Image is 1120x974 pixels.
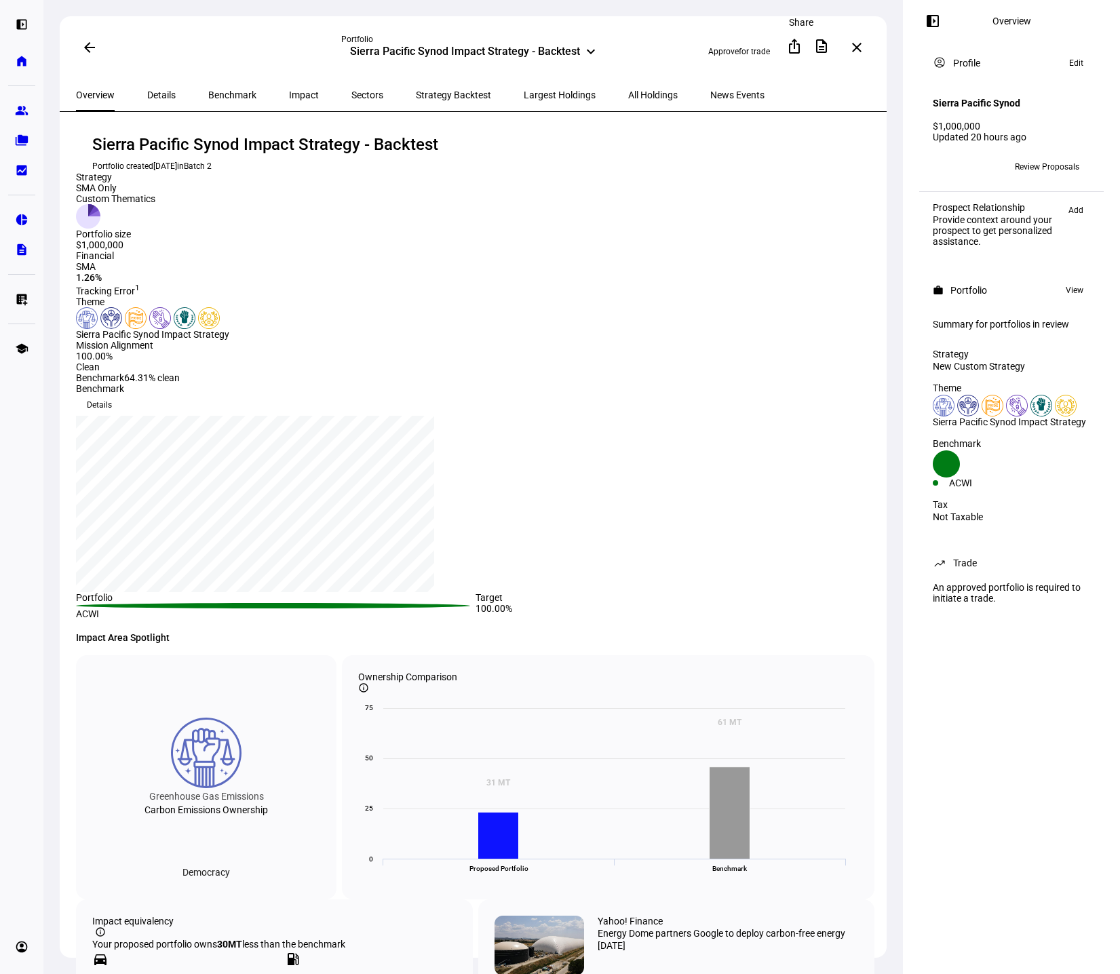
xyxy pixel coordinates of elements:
[416,90,491,100] span: Strategy Backtest
[92,916,457,927] div: Impact equivalency
[242,939,345,950] span: less than the benchmark
[135,283,140,292] sup: 1
[144,804,268,815] div: Carbon Emissions Ownership
[76,351,180,362] div: 100.00%
[76,416,434,592] div: chart, 1 series
[285,951,301,967] mat-icon: local_gas_station
[149,788,264,804] div: Greenhouse Gas Emissions
[957,395,979,416] img: humanRights.colored.svg
[15,104,28,117] eth-mat-symbol: group
[933,55,1090,71] eth-panel-overview-card-header: Profile
[76,307,98,329] img: democracy.colored.svg
[92,161,858,172] div: Portfolio created
[8,157,35,184] a: bid_landscape
[15,54,28,68] eth-mat-symbol: home
[933,555,1090,571] eth-panel-overview-card-header: Trade
[76,286,140,296] span: Tracking Error
[171,718,242,788] img: democracy.colored.svg
[208,90,256,100] span: Benchmark
[933,319,1090,330] div: Summary for portfolios in review
[341,34,606,45] div: Portfolio
[598,916,663,927] div: Yahoo! Finance
[15,134,28,147] eth-mat-symbol: folder_copy
[1062,55,1090,71] button: Edit
[76,261,471,272] div: SMA
[598,927,859,940] div: Energy Dome partners Google to deploy carbon-free energy
[8,236,35,263] a: description
[628,90,678,100] span: All Holdings
[992,16,1031,26] div: Overview
[147,90,176,100] span: Details
[76,272,471,283] div: 1.26%
[524,90,596,100] span: Largest Holdings
[15,243,28,256] eth-mat-symbol: description
[198,307,220,329] img: corporateEthics.custom.svg
[933,499,1090,510] div: Tax
[76,592,476,603] div: Portfolio
[217,939,242,950] strong: 30
[92,951,109,967] mat-icon: directions_car
[933,438,1090,449] div: Benchmark
[351,90,383,100] span: Sectors
[933,202,1062,213] div: Prospect Relationship
[933,282,1090,298] eth-panel-overview-card-header: Portfolio
[953,58,980,69] div: Profile
[933,361,1090,372] div: New Custom Strategy
[933,416,1090,427] div: Sierra Pacific Synod Impact Strategy
[289,90,319,100] span: Impact
[76,362,180,372] div: Clean
[583,43,599,60] mat-icon: keyboard_arrow_down
[933,121,1090,132] div: $1,000,000
[228,939,242,950] span: MT
[81,39,98,56] mat-icon: arrow_back
[15,940,28,954] eth-mat-symbol: account_circle
[1069,55,1083,71] span: Edit
[76,90,115,100] span: Overview
[365,804,373,812] text: 25
[713,865,748,872] text: Benchmark
[933,395,954,416] img: democracy.colored.svg
[350,45,580,61] div: Sierra Pacific Synod Impact Strategy - Backtest
[76,172,155,182] div: Strategy
[76,340,471,351] div: Mission Alignment
[365,704,373,712] text: 75
[76,296,471,307] div: Theme
[153,161,177,171] span: [DATE]
[933,349,1090,359] div: Strategy
[15,18,28,31] eth-mat-symbol: left_panel_open
[784,14,819,31] div: Share
[937,162,950,172] span: MN
[849,39,865,56] mat-icon: close
[486,778,511,787] text: 31 MT
[1055,395,1077,416] img: corporateEthics.custom.svg
[76,239,155,250] div: $1,000,000
[76,394,123,416] button: Details
[1004,156,1090,178] button: Review Proposals
[76,383,874,394] div: Benchmark
[149,307,171,329] img: poverty.colored.svg
[15,213,28,227] eth-mat-symbol: pie_chart
[76,250,471,261] div: Financial
[739,47,770,56] span: for trade
[1066,282,1083,298] span: View
[365,754,373,762] text: 50
[358,671,858,682] div: Ownership Comparison
[813,38,830,54] mat-icon: description
[1059,282,1090,298] button: View
[76,372,124,383] span: Benchmark
[76,632,874,643] h4: Impact Area Spotlight
[184,161,212,171] a: Batch 2
[933,132,1090,142] div: Updated 20 hours ago
[92,134,858,155] div: Sierra Pacific Synod Impact Strategy - Backtest
[476,592,875,603] div: Target
[8,127,35,154] a: folder_copy
[177,161,212,171] span: in
[76,193,155,204] div: Custom Thematics
[76,608,476,619] div: ACWI
[1015,156,1079,178] span: Review Proposals
[933,98,1020,109] h4: Sierra Pacific Synod
[933,285,944,296] mat-icon: work
[76,329,471,340] div: Sierra Pacific Synod Impact Strategy
[15,342,28,355] eth-mat-symbol: school
[8,206,35,233] a: pie_chart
